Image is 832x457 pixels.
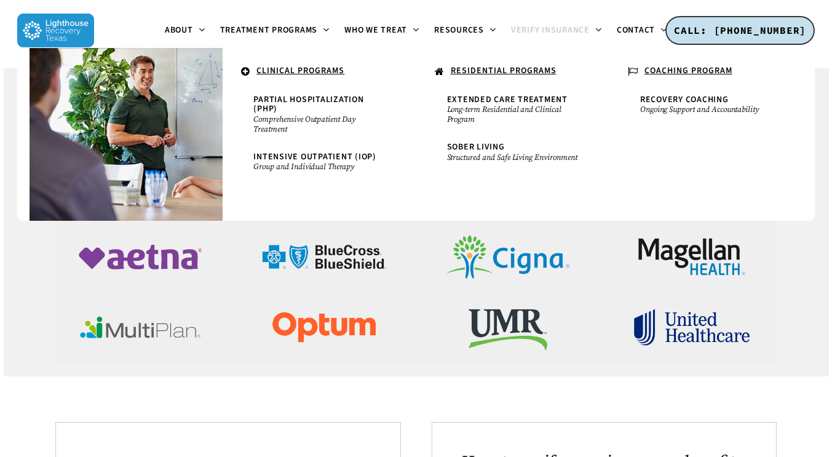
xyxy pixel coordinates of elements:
span: Contact [617,24,655,36]
span: . [48,65,51,77]
u: CLINICAL PROGRAMS [256,65,344,77]
a: CLINICAL PROGRAMS [235,60,403,84]
u: RESIDENTIAL PROGRAMS [451,65,557,77]
a: Treatment Programs [213,26,338,36]
span: Verify Insurance [511,24,590,36]
span: CALL: [PHONE_NUMBER] [674,24,806,36]
a: Contact [609,26,675,36]
span: Who We Treat [344,24,407,36]
a: RESIDENTIAL PROGRAMS [429,60,597,84]
a: About [157,26,213,36]
a: Resources [427,26,504,36]
span: Resources [434,24,484,36]
span: About [165,24,193,36]
a: COACHING PROGRAM [622,60,790,84]
img: Lighthouse Recovery Texas [17,14,94,47]
span: Treatment Programs [220,24,318,36]
a: Who We Treat [337,26,427,36]
a: Verify Insurance [504,26,609,36]
a: . [42,60,210,82]
u: COACHING PROGRAM [644,65,732,77]
a: CALL: [PHONE_NUMBER] [665,16,815,46]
